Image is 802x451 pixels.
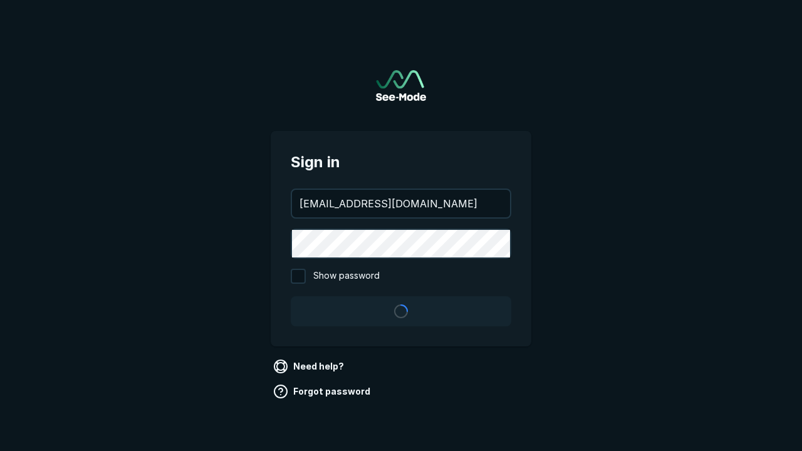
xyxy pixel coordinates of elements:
a: Forgot password [271,381,375,402]
span: Show password [313,269,380,284]
img: See-Mode Logo [376,70,426,101]
span: Sign in [291,151,511,174]
input: your@email.com [292,190,510,217]
a: Need help? [271,356,349,376]
a: Go to sign in [376,70,426,101]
